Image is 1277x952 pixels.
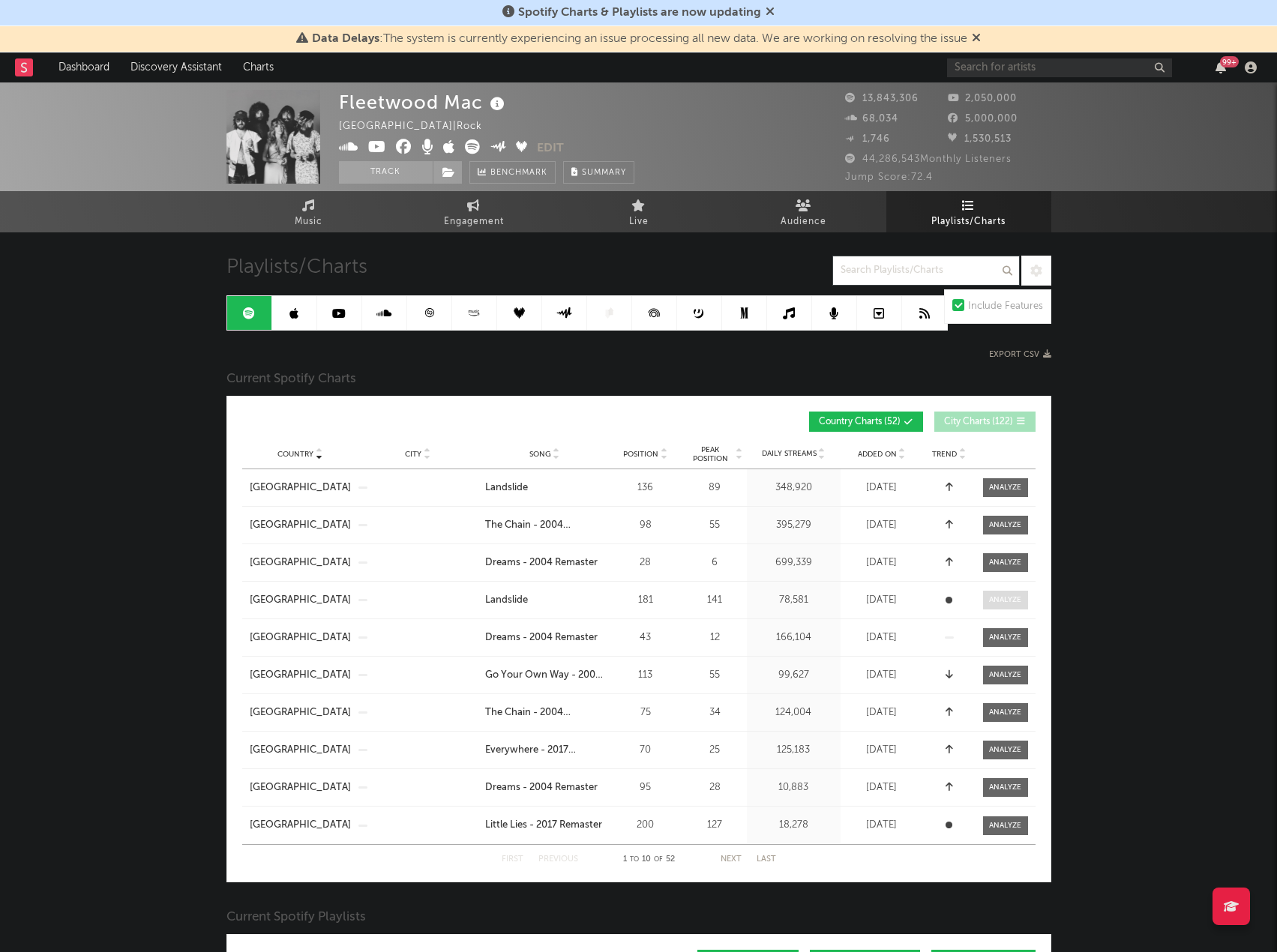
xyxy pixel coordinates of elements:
a: [GEOGRAPHIC_DATA] [250,593,351,608]
div: [DATE] [844,480,919,495]
a: The Chain - 2004 Remaster [485,705,604,720]
a: [GEOGRAPHIC_DATA] [250,630,351,645]
div: [GEOGRAPHIC_DATA] [250,555,351,570]
span: Peak Position [687,445,734,463]
a: Dreams - 2004 Remaster [485,630,604,645]
span: 44,286,543 Monthly Listeners [845,154,1012,164]
input: Search Playlists/Charts [832,256,1020,286]
div: Include Features [968,298,1043,316]
span: Music [295,213,322,231]
span: 1,530,513 [948,134,1012,144]
a: Everywhere - 2017 Remaster [485,743,604,758]
button: First [502,855,523,864]
span: of [654,856,663,863]
a: Playlists/Charts [886,191,1051,232]
div: 75 [612,705,679,720]
div: 1 10 52 [608,851,691,869]
div: 125,183 [751,743,837,758]
span: Added On [858,450,897,459]
div: 395,279 [751,518,837,533]
span: Jump Score: 72.4 [845,172,933,182]
div: 25 [687,743,743,758]
div: [DATE] [844,555,919,570]
a: [GEOGRAPHIC_DATA] [250,705,351,720]
span: Summary [582,169,626,177]
div: 124,004 [751,705,837,720]
span: Live [629,213,649,231]
a: [GEOGRAPHIC_DATA] [250,518,351,533]
a: Audience [721,191,886,232]
div: 699,339 [751,555,837,570]
span: 68,034 [845,114,898,124]
div: Go Your Own Way - 2004 Remaster [485,668,604,683]
div: 10,883 [751,780,837,795]
div: 113 [612,668,679,683]
a: [GEOGRAPHIC_DATA] [250,743,351,758]
span: to [630,856,639,863]
div: 127 [687,818,743,833]
div: 12 [687,630,743,645]
div: [DATE] [844,593,919,608]
span: 5,000,000 [948,114,1018,124]
button: Last [757,855,776,864]
button: Edit [537,139,564,158]
div: 6 [687,555,743,570]
button: Export CSV [989,350,1051,359]
span: 2,050,000 [948,94,1017,103]
div: Dreams - 2004 Remaster [485,630,598,645]
div: 34 [687,705,743,720]
span: Position [623,450,658,459]
div: [GEOGRAPHIC_DATA] [250,780,351,795]
span: 1,746 [845,134,890,144]
div: 89 [687,480,743,495]
span: Country [277,450,313,459]
a: [GEOGRAPHIC_DATA] [250,818,351,833]
button: City Charts(122) [934,412,1036,432]
div: Dreams - 2004 Remaster [485,555,598,570]
div: Fleetwood Mac [339,90,508,115]
a: Charts [232,52,284,82]
span: Playlists/Charts [931,213,1006,231]
div: 55 [687,518,743,533]
div: [GEOGRAPHIC_DATA] | Rock [339,118,499,136]
button: Next [721,855,742,864]
a: Landslide [485,480,604,495]
div: [DATE] [844,630,919,645]
button: 99+ [1216,61,1226,73]
a: [GEOGRAPHIC_DATA] [250,480,351,495]
a: [GEOGRAPHIC_DATA] [250,668,351,683]
div: 18,278 [751,818,837,833]
a: Landslide [485,593,604,608]
a: The Chain - 2004 Remaster [485,518,604,533]
span: Engagement [444,213,504,231]
span: Trend [932,450,957,459]
div: 348,920 [751,480,837,495]
div: 28 [612,555,679,570]
div: 43 [612,630,679,645]
span: Audience [781,213,826,231]
span: Data Delays [312,33,379,45]
div: 70 [612,743,679,758]
a: Music [226,191,391,232]
button: Summary [563,161,634,184]
div: 99,627 [751,668,837,683]
a: Dreams - 2004 Remaster [485,780,604,795]
div: [DATE] [844,705,919,720]
div: 181 [612,593,679,608]
a: Little Lies - 2017 Remaster [485,818,604,833]
div: Dreams - 2004 Remaster [485,780,598,795]
div: Landslide [485,593,528,608]
div: [DATE] [844,518,919,533]
a: Live [556,191,721,232]
div: 98 [612,518,679,533]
